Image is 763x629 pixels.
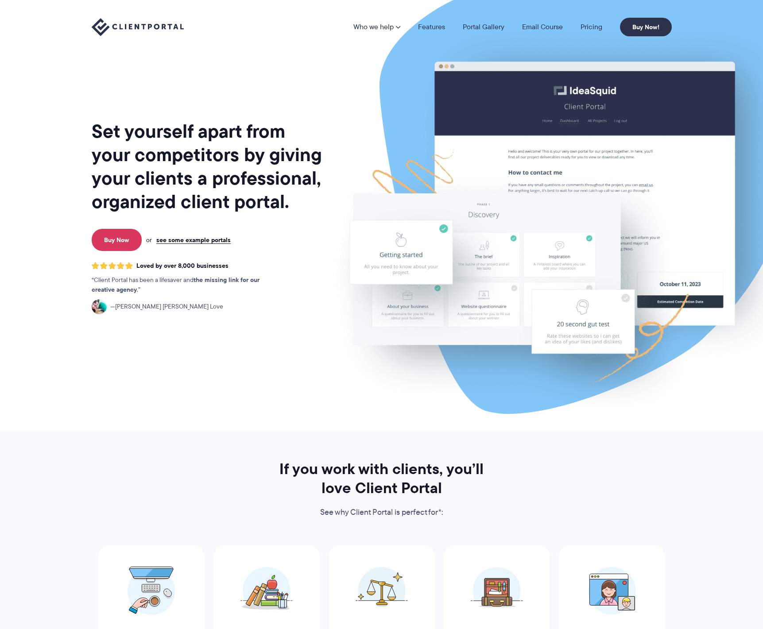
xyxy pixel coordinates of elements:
[620,18,672,36] a: Buy Now!
[92,120,324,213] h1: Set yourself apart from your competitors by giving your clients a professional, organized client ...
[156,236,231,244] a: see some example portals
[146,236,152,244] span: or
[267,459,496,498] h2: If you work with clients, you’ll love Client Portal
[267,506,496,519] p: See why Client Portal is perfect for*:
[418,23,445,31] a: Features
[136,262,229,270] span: Loved by over 8,000 businesses
[110,302,223,312] span: [PERSON_NAME] [PERSON_NAME] Love
[463,23,504,31] a: Portal Gallery
[353,23,400,31] a: Who we help
[92,229,142,251] a: Buy Now
[581,23,602,31] a: Pricing
[522,23,563,31] a: Email Course
[92,275,259,294] strong: the missing link for our creative agency
[92,275,278,295] p: Client Portal has been a lifesaver and .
